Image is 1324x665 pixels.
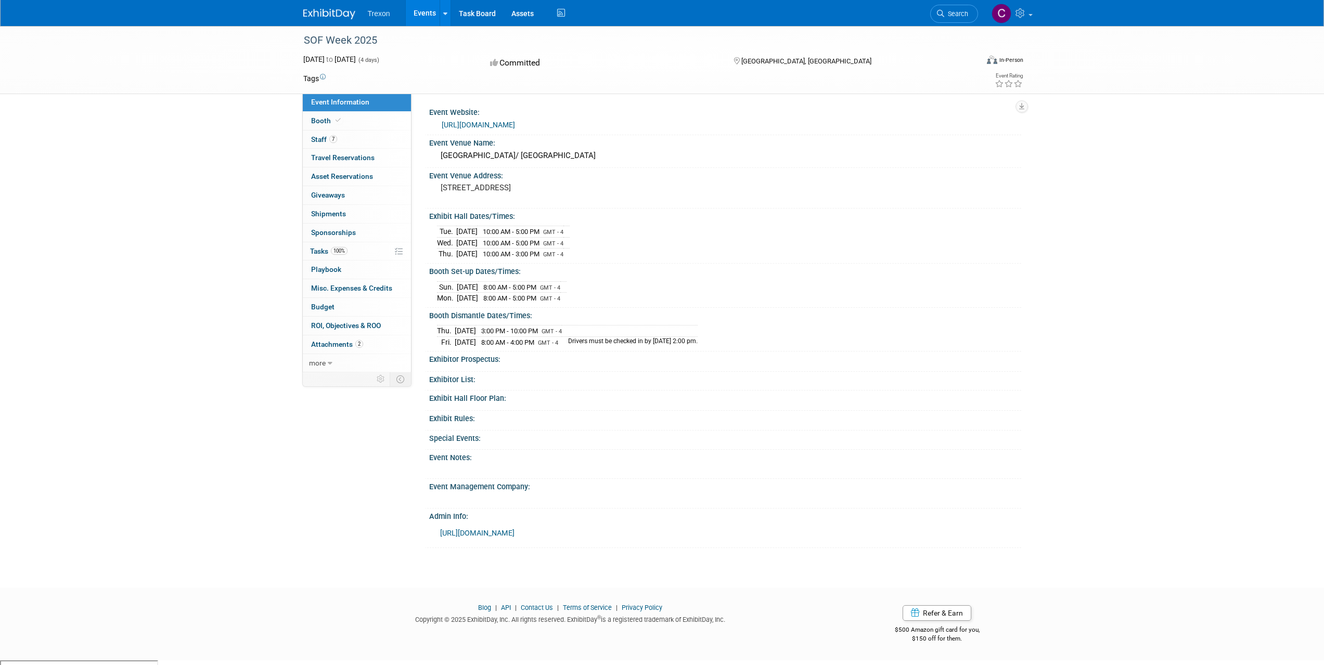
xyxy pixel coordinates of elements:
a: Search [930,5,978,23]
span: GMT - 4 [538,340,558,346]
td: [DATE] [455,336,476,347]
a: Booth [303,112,411,130]
div: Booth Dismantle Dates/Times: [429,308,1021,321]
div: $150 off for them. [853,634,1021,643]
a: more [303,354,411,372]
span: 8:00 AM - 5:00 PM [483,294,536,302]
span: 10:00 AM - 3:00 PM [483,250,539,258]
span: [GEOGRAPHIC_DATA], [GEOGRAPHIC_DATA] [741,57,871,65]
span: | [493,604,499,611]
a: [URL][DOMAIN_NAME] [440,529,515,538]
span: GMT - 4 [543,251,563,258]
div: Special Events: [429,431,1021,444]
td: [DATE] [456,237,478,249]
span: Booth [311,116,343,125]
a: Tasks100% [303,242,411,260]
span: 3:00 PM - 10:00 PM [481,327,538,335]
div: Event Notes: [429,450,1021,463]
span: ROI, Objectives & ROO [311,321,381,330]
td: Thu. [437,249,456,259]
div: Event Management Company: [429,479,1021,492]
span: GMT - 4 [540,295,560,302]
a: Shipments [303,205,411,223]
span: Playbook [311,265,341,273]
div: Exhibit Rules: [429,411,1021,424]
td: Sun. [437,281,457,293]
div: Event Website: [429,105,1021,118]
span: Budget [311,303,335,311]
span: Shipments [311,210,346,218]
span: Asset Reservations [311,172,373,180]
a: Playbook [303,260,411,279]
span: GMT - 4 [540,284,560,291]
td: Fri. [437,336,455,347]
a: Staff7 [303,131,411,149]
a: Event Information [303,93,411,111]
span: 7 [329,135,337,143]
span: 2 [355,340,363,348]
div: Event Venue Name: [429,135,1021,148]
td: [DATE] [456,249,478,259]
div: SOF Week 2025 [300,31,962,50]
img: Caroline Dahm [992,4,1011,23]
a: Privacy Policy [622,604,662,611]
a: Contact Us [521,604,553,611]
div: Copyright © 2025 ExhibitDay, Inc. All rights reserved. ExhibitDay is a registered trademark of Ex... [303,612,838,624]
span: GMT - 4 [543,229,563,236]
td: Personalize Event Tab Strip [372,372,390,386]
span: Staff [311,135,337,144]
div: Exhibitor List: [429,372,1021,385]
td: Thu. [437,325,455,337]
span: Travel Reservations [311,153,375,162]
span: more [309,359,326,367]
div: Event Rating [995,73,1023,79]
div: In-Person [999,56,1023,64]
a: Attachments2 [303,335,411,354]
i: Booth reservation complete [336,118,341,123]
a: Blog [478,604,491,611]
div: Exhibit Hall Floor Plan: [429,390,1021,403]
div: Admin Info: [429,508,1021,521]
a: Terms of Service [563,604,612,611]
td: Toggle Event Tabs [390,372,411,386]
td: Tags [303,73,326,84]
span: 8:00 AM - 5:00 PM [483,283,536,291]
a: Sponsorships [303,224,411,242]
span: Attachments [311,340,363,348]
div: Event Venue Address: [429,168,1021,181]
a: API [501,604,511,611]
span: Search [944,10,968,18]
sup: ® [597,615,601,620]
span: 8:00 AM - 4:00 PM [481,338,534,346]
div: Exhibitor Prospectus: [429,351,1021,364]
span: GMT - 4 [543,240,563,247]
a: Misc. Expenses & Credits [303,279,411,297]
span: Event Information [311,98,369,106]
span: Sponsorships [311,228,356,237]
a: Asset Reservations [303,167,411,186]
span: 10:00 AM - 5:00 PM [483,228,539,236]
td: Mon. [437,293,457,304]
a: Refer & Earn [903,605,971,621]
img: ExhibitDay [303,9,355,19]
div: $500 Amazon gift card for you, [853,619,1021,643]
a: Travel Reservations [303,149,411,167]
td: [DATE] [455,325,476,337]
td: Drivers must be checked in by [DATE] 2:00 pm. [562,336,698,347]
img: Format-Inperson.png [987,56,997,64]
span: to [325,55,335,63]
pre: [STREET_ADDRESS] [441,183,664,192]
span: | [555,604,561,611]
td: [DATE] [456,226,478,238]
span: 10:00 AM - 5:00 PM [483,239,539,247]
td: [DATE] [457,293,478,304]
span: Trexon [368,9,390,18]
span: Giveaways [311,191,345,199]
a: ROI, Objectives & ROO [303,317,411,335]
div: Committed [487,54,717,72]
td: [DATE] [457,281,478,293]
a: [URL][DOMAIN_NAME] [442,121,515,129]
div: Exhibit Hall Dates/Times: [429,208,1021,221]
span: | [512,604,519,611]
a: Budget [303,298,411,316]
